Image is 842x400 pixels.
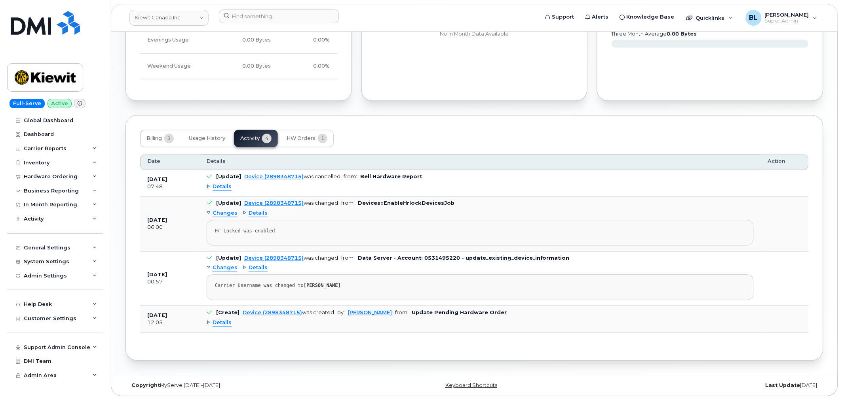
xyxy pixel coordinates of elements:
span: Usage History [189,135,225,142]
a: [PERSON_NAME] [348,309,392,315]
div: was created [243,309,334,315]
span: from: [344,174,357,179]
span: Billing [146,135,162,142]
a: Device (2898348715) [244,174,304,179]
a: Device (2898348715) [243,309,302,315]
span: Date [148,158,160,165]
b: Data Server - Account: 0531495220 - update_existing_device_information [358,255,570,261]
div: was changed [244,255,338,261]
span: [PERSON_NAME] [765,11,809,18]
div: Hr Locked was enabled [215,228,745,234]
text: three month average [611,31,697,37]
div: was changed [244,200,338,206]
span: Details [213,319,232,326]
div: was cancelled [244,174,340,179]
b: [DATE] [147,272,167,277]
span: Details [207,158,226,165]
div: Brandon Lam [740,10,823,26]
strong: Last Update [766,382,800,388]
span: by: [337,309,345,315]
span: Super Admin [765,18,809,24]
td: 0.00 Bytes [213,53,278,79]
a: Knowledge Base [614,9,680,25]
div: 00:57 [147,278,192,285]
b: Bell Hardware Report [360,174,422,179]
a: Device (2898348715) [244,255,304,261]
a: Device (2898348715) [244,200,304,206]
b: Devices::EnableHrlockDevicesJob [358,200,454,206]
span: BL [749,13,758,23]
span: from: [341,255,355,261]
a: Alerts [580,9,614,25]
a: Kiewit Canada Inc [129,10,209,26]
b: [Update] [216,200,241,206]
div: Carrier Username was changed to [215,283,745,289]
span: 1 [164,134,174,143]
span: 1 [318,134,327,143]
span: Details [213,183,232,191]
td: 0.00% [278,53,337,79]
iframe: Messenger Launcher [808,366,836,394]
span: from: [395,309,409,315]
b: [Update] [216,255,241,261]
td: 0.00% [278,27,337,53]
div: Quicklinks [681,10,739,26]
td: Weekend Usage [140,53,213,79]
a: Keyboard Shortcuts [445,382,497,388]
span: from: [341,200,355,206]
td: 0.00 Bytes [213,27,278,53]
span: Changes [213,209,238,217]
p: No In Month Data Available [376,30,573,38]
span: Details [249,264,268,272]
span: Alerts [592,13,609,21]
b: [DATE] [147,176,167,182]
span: Changes [213,264,238,272]
tspan: 0.00 Bytes [667,31,697,37]
div: 12:05 [147,319,192,326]
span: Quicklinks [696,15,725,21]
b: Update Pending Hardware Order [412,309,507,315]
div: MyServe [DATE]–[DATE] [125,382,358,389]
span: Support [552,13,574,21]
tr: Friday from 6:00pm to Monday 8:00am [140,53,337,79]
b: [Create] [216,309,239,315]
b: [DATE] [147,217,167,223]
td: Evenings Usage [140,27,213,53]
div: [DATE] [591,382,823,389]
div: 06:00 [147,224,192,231]
th: Action [761,154,809,170]
span: Knowledge Base [627,13,675,21]
b: [DATE] [147,312,167,318]
div: 07:48 [147,183,192,190]
span: Details [249,209,268,217]
a: Support [540,9,580,25]
strong: [PERSON_NAME] [304,283,341,288]
span: HW Orders [287,135,316,142]
input: Find something... [219,9,339,23]
strong: Copyright [131,382,160,388]
tr: Weekdays from 6:00pm to 8:00am [140,27,337,53]
b: [Update] [216,174,241,179]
